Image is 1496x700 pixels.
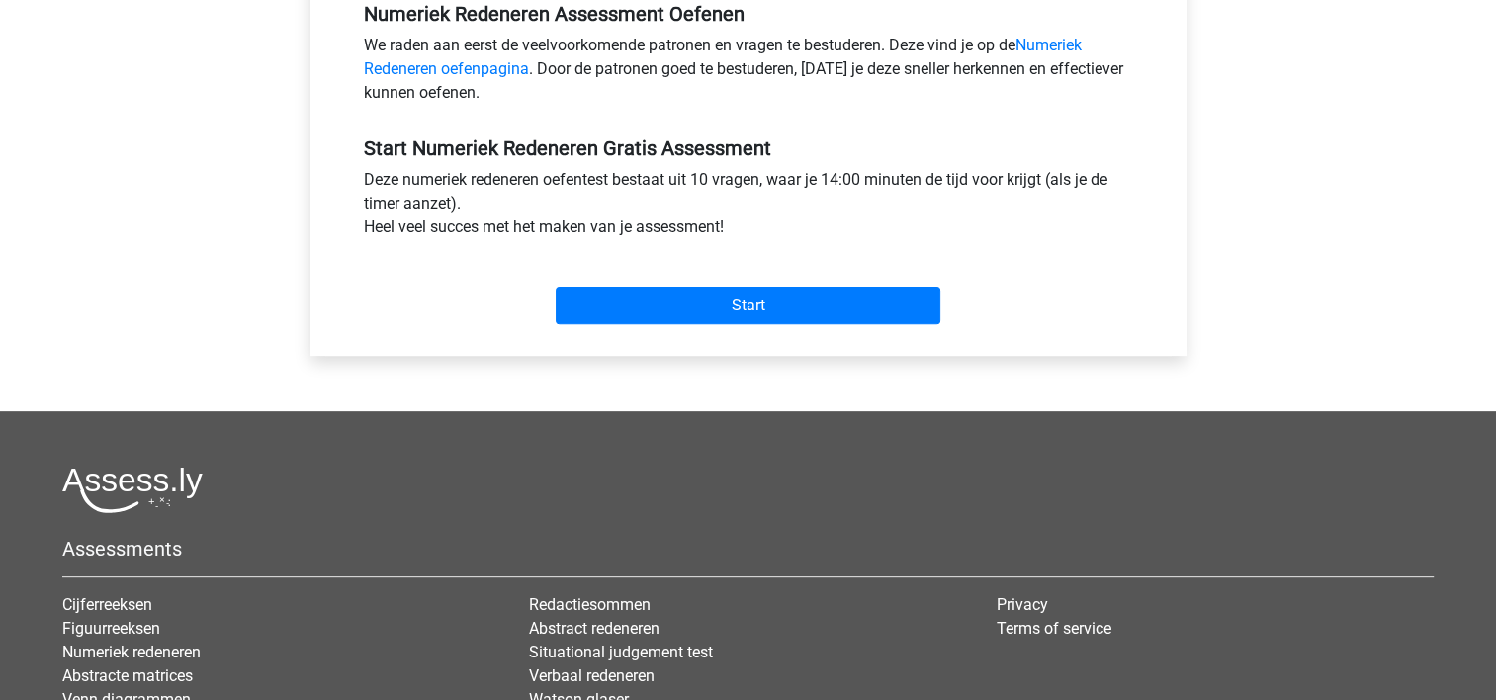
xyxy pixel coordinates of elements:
a: Abstracte matrices [62,666,193,685]
a: Privacy [997,595,1048,614]
h5: Numeriek Redeneren Assessment Oefenen [364,2,1133,26]
a: Cijferreeksen [62,595,152,614]
h5: Start Numeriek Redeneren Gratis Assessment [364,136,1133,160]
a: Verbaal redeneren [529,666,655,685]
a: Numeriek Redeneren oefenpagina [364,36,1082,78]
input: Start [556,287,940,324]
div: Deze numeriek redeneren oefentest bestaat uit 10 vragen, waar je 14:00 minuten de tijd voor krijg... [349,168,1148,247]
a: Redactiesommen [529,595,651,614]
a: Figuurreeksen [62,619,160,638]
a: Situational judgement test [529,643,713,661]
h5: Assessments [62,537,1434,561]
div: We raden aan eerst de veelvoorkomende patronen en vragen te bestuderen. Deze vind je op de . Door... [349,34,1148,113]
a: Terms of service [997,619,1111,638]
img: Assessly logo [62,467,203,513]
a: Abstract redeneren [529,619,660,638]
a: Numeriek redeneren [62,643,201,661]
